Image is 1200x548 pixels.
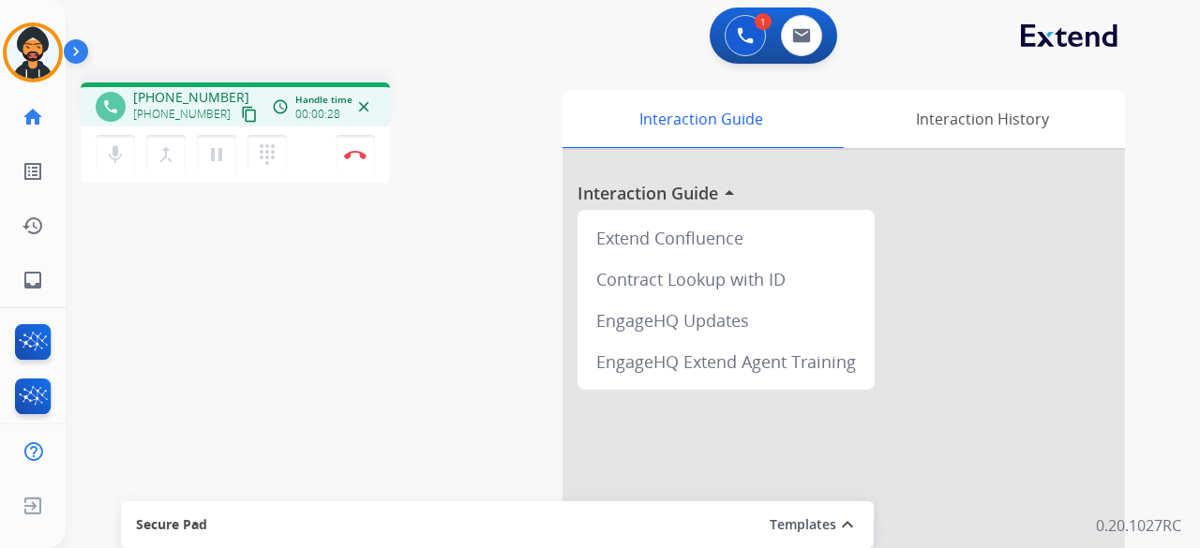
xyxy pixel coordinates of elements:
mat-icon: expand_less [836,513,859,536]
span: [PHONE_NUMBER] [133,107,231,122]
mat-icon: inbox [22,269,44,291]
mat-icon: history [22,215,44,237]
div: Interaction History [839,90,1125,148]
mat-icon: phone [102,98,119,115]
mat-icon: dialpad [256,143,278,166]
div: 1 [755,13,772,30]
mat-icon: close [355,98,372,115]
button: Templates [770,513,836,536]
mat-icon: home [22,106,44,128]
span: 00:00:28 [295,107,340,122]
span: [PHONE_NUMBER] [133,88,249,107]
mat-icon: mic [104,143,127,166]
div: EngageHQ Updates [585,300,867,341]
span: Handle time [295,93,352,107]
mat-icon: content_copy [241,106,258,123]
div: Extend Confluence [585,217,867,259]
mat-icon: pause [205,143,228,166]
mat-icon: merge_type [155,143,177,166]
div: EngageHQ Extend Agent Training [585,341,867,382]
div: Interaction Guide [562,90,839,148]
p: 0.20.1027RC [1096,514,1181,537]
div: Contract Lookup with ID [585,259,867,300]
img: avatar [7,26,59,79]
mat-icon: access_time [272,98,289,115]
mat-icon: list_alt [22,160,44,183]
img: control [344,150,367,159]
span: Secure Pad [136,515,207,534]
